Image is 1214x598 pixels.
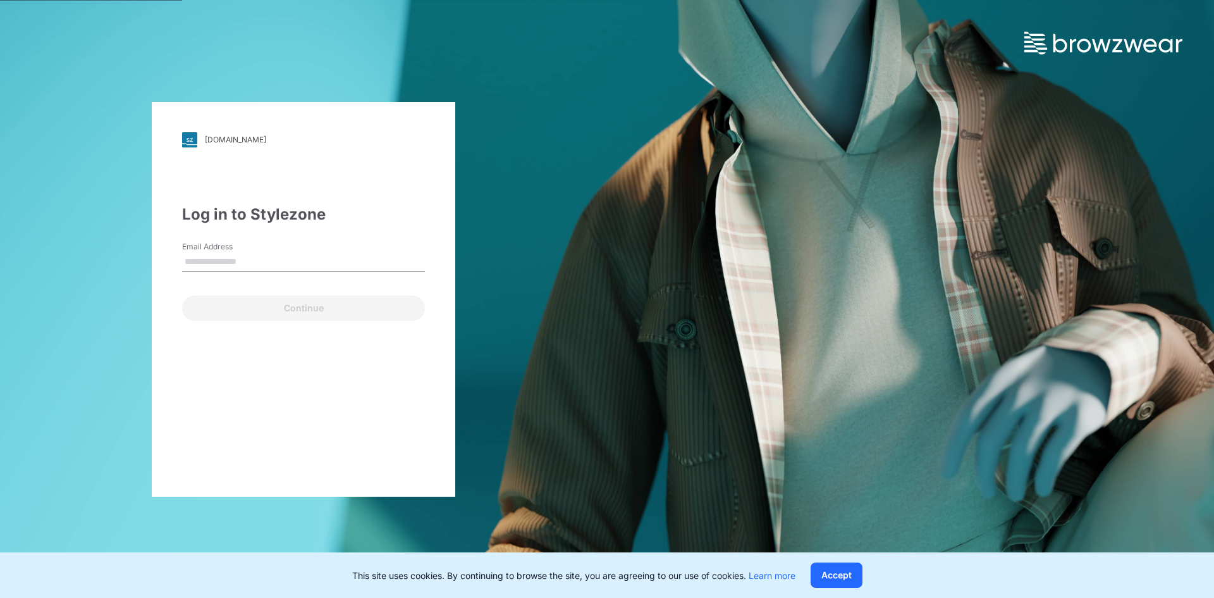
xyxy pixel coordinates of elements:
a: [DOMAIN_NAME] [182,132,425,147]
p: This site uses cookies. By continuing to browse the site, you are agreeing to our use of cookies. [352,569,795,582]
div: [DOMAIN_NAME] [205,135,266,144]
a: Learn more [749,570,795,581]
button: Accept [811,563,862,588]
img: browzwear-logo.73288ffb.svg [1024,32,1182,54]
label: Email Address [182,241,271,252]
img: svg+xml;base64,PHN2ZyB3aWR0aD0iMjgiIGhlaWdodD0iMjgiIHZpZXdCb3g9IjAgMCAyOCAyOCIgZmlsbD0ibm9uZSIgeG... [182,132,197,147]
div: Log in to Stylezone [182,203,425,226]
